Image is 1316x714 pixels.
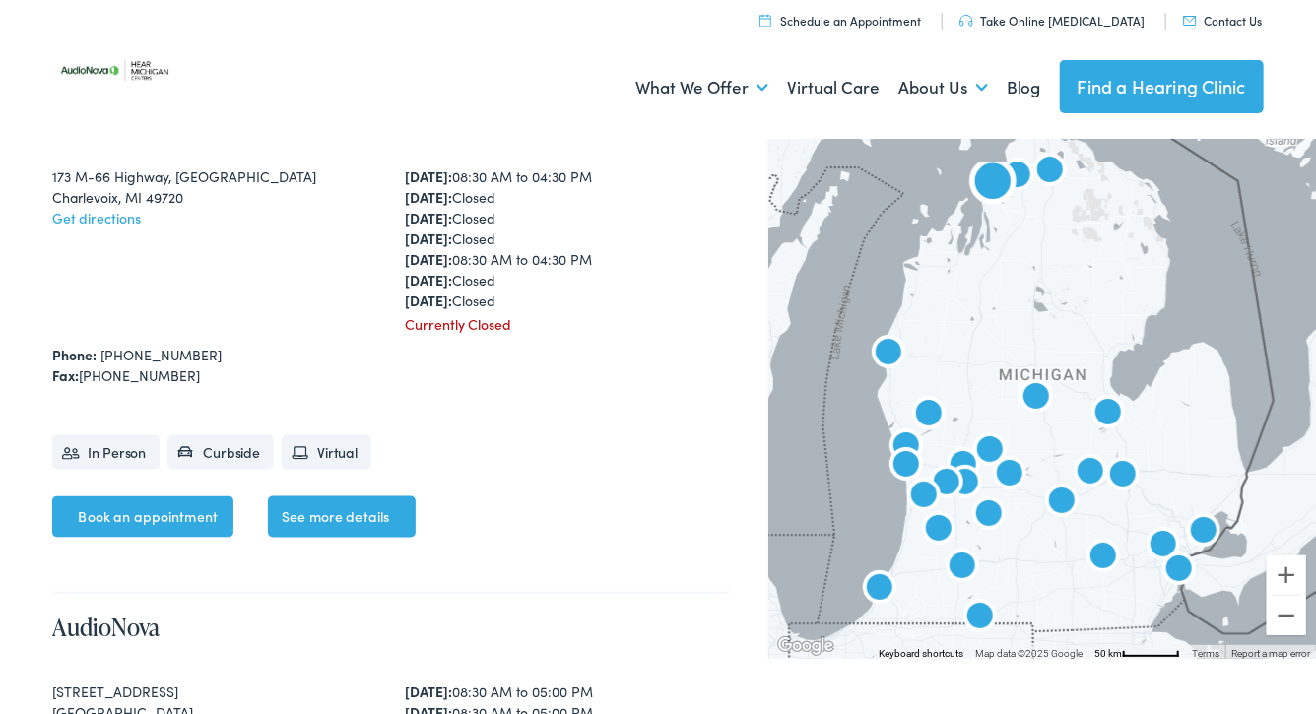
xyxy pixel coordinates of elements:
img: Google [773,633,838,659]
a: Schedule an Appointment [759,12,922,29]
li: Curbside [167,435,274,470]
li: In Person [52,435,160,470]
div: AudioNova [915,507,962,554]
button: Zoom in [1267,555,1306,595]
div: AudioNova [1026,149,1074,196]
a: About Us [898,51,988,124]
div: AudioNova [966,428,1014,476]
div: AudioNova [1080,535,1127,582]
a: AudioNova [52,611,160,643]
strong: [DATE]: [405,291,452,310]
div: AudioNova [1140,523,1187,570]
li: Virtual [282,435,371,470]
a: See more details [268,496,416,538]
div: Hear Michigan Centers by AudioNova [994,154,1041,201]
a: What We Offer [635,51,768,124]
div: AudioNova [1155,548,1203,595]
div: AudioNova [969,162,1017,209]
div: AudioNova [1013,375,1060,422]
div: Charlevoix, MI 49720 [52,187,377,208]
div: AudioNova [883,424,930,472]
div: AudioNova [965,492,1013,540]
span: 50 km [1094,648,1122,659]
button: Keyboard shortcuts [879,647,963,661]
div: AudioNova [865,331,912,378]
a: Virtual Care [787,51,880,124]
span: Map data ©2025 Google [975,648,1083,659]
strong: [DATE]: [405,249,452,269]
div: AudioNova [1180,509,1227,556]
strong: [DATE]: [405,270,452,290]
div: Hear Michigan Centers by AudioNova [1038,480,1086,527]
div: AudioNova [956,595,1004,642]
a: Take Online [MEDICAL_DATA] [959,12,1146,29]
div: AudioNova [900,474,948,521]
div: 173 M-66 Highway, [GEOGRAPHIC_DATA] [52,166,377,187]
a: Book an appointment [52,496,233,538]
div: AudioNova [1085,391,1132,438]
div: [STREET_ADDRESS] [52,682,377,703]
div: 08:30 AM to 04:30 PM Closed Closed Closed 08:30 AM to 04:30 PM Closed Closed [405,166,730,311]
a: Get directions [52,208,141,227]
a: Find a Hearing Clinic [1060,60,1264,113]
div: Currently Closed [405,314,730,335]
a: Contact Us [1183,12,1263,29]
a: Open this area in Google Maps (opens a new window) [773,633,838,659]
strong: [DATE]: [405,166,452,186]
div: AudioNova [856,566,903,614]
div: AudioNova [1099,453,1147,500]
div: AudioNova [883,443,930,490]
a: Blog [1007,51,1041,124]
div: AudioNova [986,452,1033,499]
strong: [DATE]: [405,228,452,248]
button: Map Scale: 50 km per 55 pixels [1088,645,1186,659]
strong: [DATE]: [405,187,452,207]
div: AudioNova [905,392,953,439]
strong: [DATE]: [405,208,452,227]
strong: Phone: [52,345,97,364]
a: Terms (opens in new tab) [1192,648,1219,659]
a: [PHONE_NUMBER] [100,345,222,364]
img: utility icon [1183,16,1197,26]
button: Zoom out [1267,596,1306,635]
strong: Fax: [52,365,79,385]
img: utility icon [759,14,771,27]
div: AudioNova [923,461,970,508]
div: AudioNova [940,443,987,490]
div: [PHONE_NUMBER] [52,365,730,386]
div: Hear Michigan Centers by AudioNova [1067,450,1114,497]
img: utility icon [959,15,973,27]
a: Report a map error [1231,648,1310,659]
strong: [DATE]: [405,682,452,702]
div: AudioNova [939,545,986,592]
